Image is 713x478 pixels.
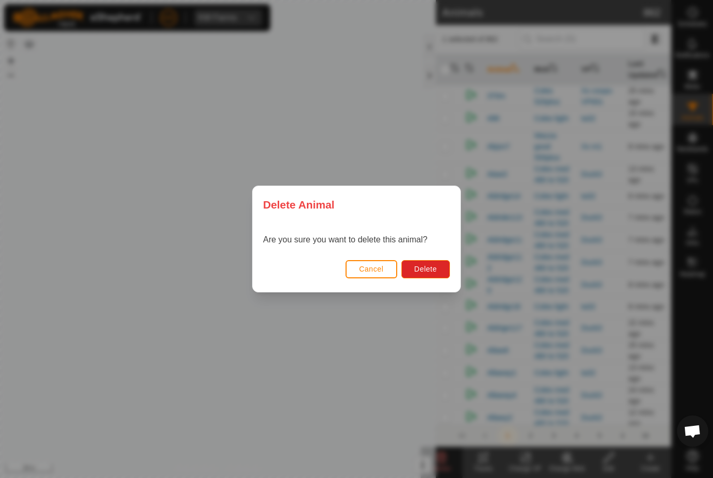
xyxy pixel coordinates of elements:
[401,260,450,278] button: Delete
[253,186,460,223] div: Delete Animal
[359,265,384,273] span: Cancel
[677,415,708,447] div: Open chat
[346,260,397,278] button: Cancel
[263,235,427,244] span: Are you sure you want to delete this animal?
[414,265,437,273] span: Delete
